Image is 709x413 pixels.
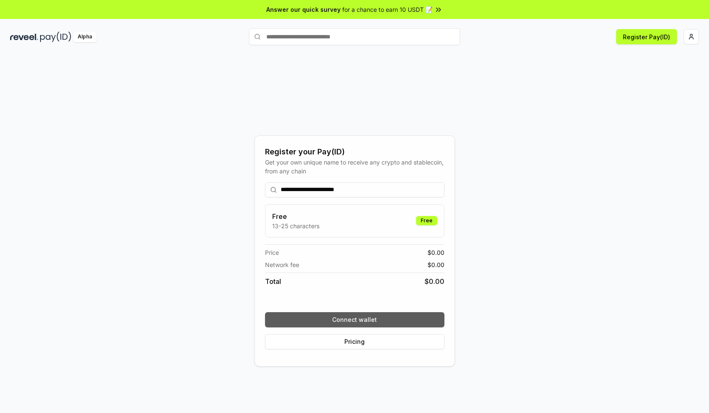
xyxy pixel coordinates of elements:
div: Register your Pay(ID) [265,146,444,158]
span: Network fee [265,260,299,269]
span: for a chance to earn 10 USDT 📝 [342,5,433,14]
div: Get your own unique name to receive any crypto and stablecoin, from any chain [265,158,444,175]
button: Connect wallet [265,312,444,327]
h3: Free [272,211,319,221]
p: 13-25 characters [272,221,319,230]
span: Answer our quick survey [266,5,341,14]
div: Alpha [73,32,97,42]
img: reveel_dark [10,32,38,42]
button: Pricing [265,334,444,349]
span: $ 0.00 [428,248,444,257]
div: Free [416,216,437,225]
span: $ 0.00 [428,260,444,269]
img: pay_id [40,32,71,42]
span: Total [265,276,281,286]
span: $ 0.00 [425,276,444,286]
span: Price [265,248,279,257]
button: Register Pay(ID) [616,29,677,44]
